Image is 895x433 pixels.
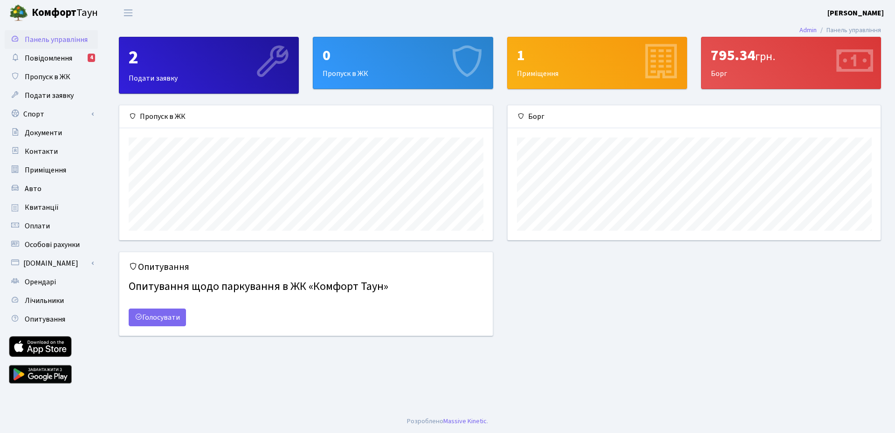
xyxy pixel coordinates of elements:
[5,310,98,329] a: Опитування
[25,90,74,101] span: Подати заявку
[5,254,98,273] a: [DOMAIN_NAME]
[25,221,50,231] span: Оплати
[702,37,881,89] div: Борг
[129,276,483,297] h4: Опитування щодо паркування в ЖК «Комфорт Таун»
[119,37,298,93] div: Подати заявку
[25,314,65,324] span: Опитування
[25,184,41,194] span: Авто
[5,179,98,198] a: Авто
[5,235,98,254] a: Особові рахунки
[5,142,98,161] a: Контакти
[785,21,895,40] nav: breadcrumb
[88,54,95,62] div: 4
[817,25,881,35] li: Панель управління
[407,416,443,426] a: Розроблено
[5,198,98,217] a: Квитанції
[25,277,56,287] span: Орендарі
[25,34,88,45] span: Панель управління
[517,47,677,64] div: 1
[799,25,817,35] a: Admin
[5,161,98,179] a: Приміщення
[119,37,299,94] a: 2Подати заявку
[711,47,871,64] div: 795.34
[5,124,98,142] a: Документи
[827,8,884,18] b: [PERSON_NAME]
[32,5,76,20] b: Комфорт
[407,416,488,426] div: .
[5,68,98,86] a: Пропуск в ЖК
[313,37,493,89] a: 0Пропуск в ЖК
[5,30,98,49] a: Панель управління
[5,105,98,124] a: Спорт
[25,165,66,175] span: Приміщення
[313,37,492,89] div: Пропуск в ЖК
[129,47,289,69] div: 2
[5,49,98,68] a: Повідомлення4
[25,296,64,306] span: Лічильники
[5,86,98,105] a: Подати заявку
[25,72,70,82] span: Пропуск в ЖК
[443,416,487,426] a: Massive Kinetic
[755,48,775,65] span: грн.
[5,217,98,235] a: Оплати
[25,128,62,138] span: Документи
[323,47,483,64] div: 0
[25,240,80,250] span: Особові рахунки
[5,291,98,310] a: Лічильники
[827,7,884,19] a: [PERSON_NAME]
[9,4,28,22] img: logo.png
[5,273,98,291] a: Орендарі
[32,5,98,21] span: Таун
[129,309,186,326] a: Голосувати
[25,53,72,63] span: Повідомлення
[508,37,687,89] div: Приміщення
[117,5,140,21] button: Переключити навігацію
[507,37,687,89] a: 1Приміщення
[119,105,493,128] div: Пропуск в ЖК
[25,146,58,157] span: Контакти
[508,105,881,128] div: Борг
[25,202,59,213] span: Квитанції
[129,261,483,273] h5: Опитування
